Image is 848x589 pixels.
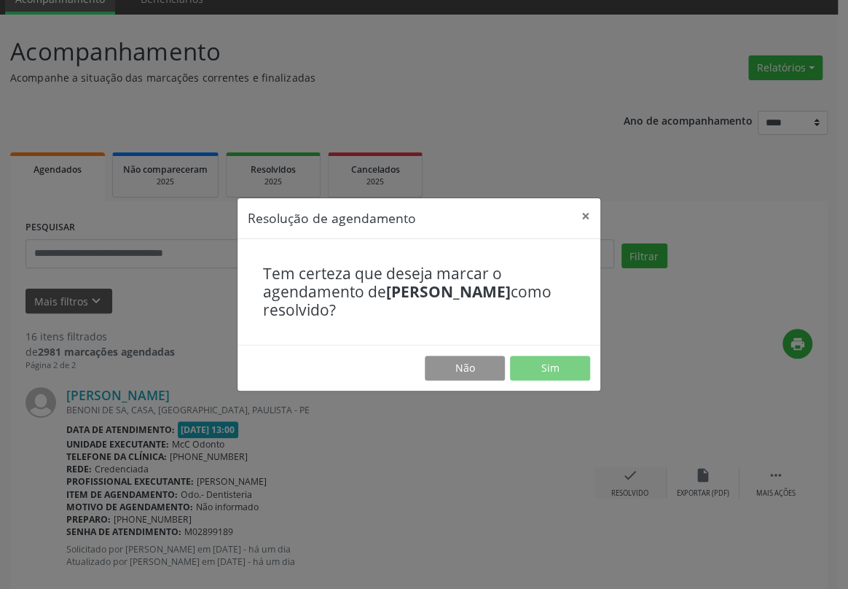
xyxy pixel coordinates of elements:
b: [PERSON_NAME] [386,281,511,302]
h4: Tem certeza que deseja marcar o agendamento de como resolvido? [263,265,575,320]
button: Não [425,356,505,381]
button: Sim [510,356,590,381]
h5: Resolução de agendamento [248,208,416,227]
button: Close [571,198,600,234]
